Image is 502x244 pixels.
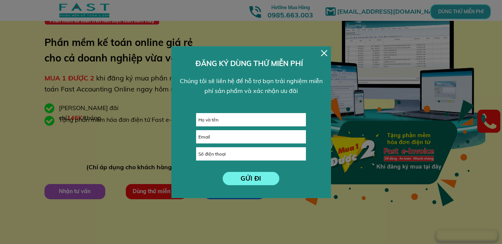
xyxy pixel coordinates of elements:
div: Chúng tôi sẽ liên hệ để hỗ trợ bạn trải nghiệm miễn phí sản phẩm và xác nhận ưu đãi [176,76,326,96]
input: Số điện thoại [196,148,306,160]
p: GỬI ĐI [223,172,279,185]
input: Họ và tên [196,113,306,126]
h3: ĐĂNG KÝ DÙNG THỬ MIỄN PHÍ [195,58,307,69]
input: Email [196,131,306,143]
